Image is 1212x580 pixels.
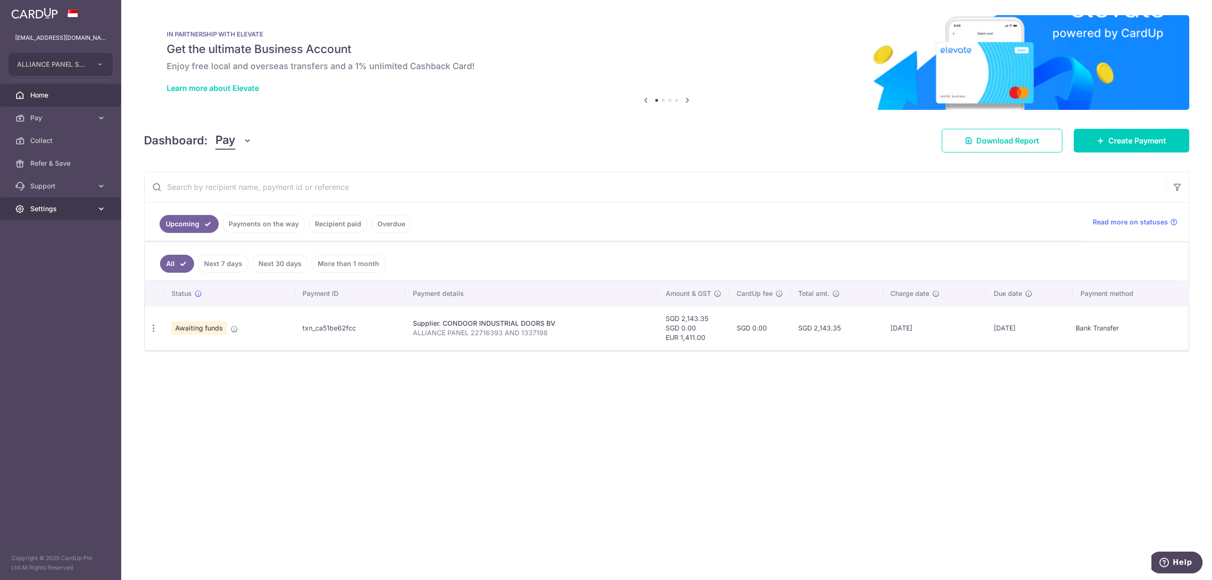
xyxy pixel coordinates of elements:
td: [DATE] [986,306,1073,350]
a: More than 1 month [312,255,385,273]
span: Awaiting funds [171,321,227,335]
input: Search by recipient name, payment id or reference [144,172,1166,202]
h4: Dashboard: [144,132,208,149]
td: txn_ca51be62fcc [295,306,405,350]
span: Home [30,90,93,100]
div: Supplier. CONDOOR INDUSTRIAL DOORS BV [413,319,651,328]
th: Payment method [1073,281,1188,306]
a: All [160,255,194,273]
span: Pay [30,113,93,123]
span: Settings [30,204,93,214]
span: CardUp fee [737,289,773,298]
img: CardUp [11,8,58,19]
a: Overdue [371,215,411,233]
p: ALLIANCE PANEL 22716393 AND 1337198 [413,328,651,338]
img: Renovation banner [144,15,1189,110]
button: ALLIANCE PANEL SYSTEM PTE. LTD. [9,53,113,76]
td: [DATE] [883,306,986,350]
th: Payment ID [295,281,405,306]
span: Support [30,181,93,191]
a: Payments on the way [223,215,305,233]
span: Pay [215,132,235,150]
span: Due date [994,289,1022,298]
h6: Enjoy free local and overseas transfers and a 1% unlimited Cashback Card! [167,61,1167,72]
h5: Get the ultimate Business Account [167,42,1167,57]
span: Charge date [891,289,929,298]
a: Create Payment [1074,129,1189,152]
a: Upcoming [160,215,219,233]
p: [EMAIL_ADDRESS][DOMAIN_NAME] [15,33,106,43]
span: Amount & GST [666,289,711,298]
a: Learn more about Elevate [167,83,259,93]
span: Collect [30,136,93,145]
span: Help [21,7,41,15]
span: Status [171,289,192,298]
a: Next 30 days [252,255,308,273]
a: Download Report [942,129,1062,152]
td: SGD 0.00 [729,306,791,350]
span: Read more on statuses [1093,217,1168,227]
span: translation missing: en.dashboard.dashboard_payments_table.bank_transfer [1076,324,1119,332]
p: IN PARTNERSHIP WITH ELEVATE [167,30,1167,38]
td: SGD 2,143.35 [791,306,883,350]
a: Recipient paid [309,215,367,233]
span: Total amt. [798,289,829,298]
td: SGD 2,143.35 SGD 0.00 EUR 1,411.00 [658,306,729,350]
span: Refer & Save [30,159,93,168]
span: Create Payment [1108,135,1166,146]
a: Read more on statuses [1093,217,1177,227]
span: ALLIANCE PANEL SYSTEM PTE. LTD. [17,60,87,69]
a: Next 7 days [198,255,249,273]
button: Pay [215,132,252,150]
iframe: Opens a widget where you can find more information [1151,552,1203,575]
th: Payment details [405,281,658,306]
span: Download Report [976,135,1039,146]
